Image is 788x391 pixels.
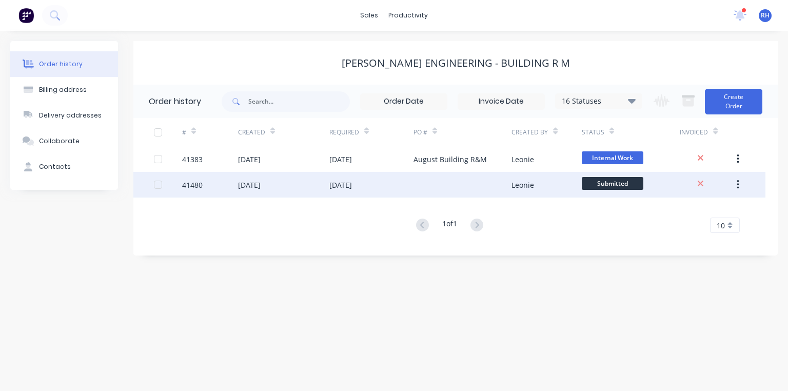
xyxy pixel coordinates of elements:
[39,162,71,171] div: Contacts
[182,154,203,165] div: 41383
[582,128,604,137] div: Status
[413,118,511,146] div: PO #
[238,128,265,137] div: Created
[238,154,261,165] div: [DATE]
[717,220,725,231] span: 10
[680,128,708,137] div: Invoiced
[10,128,118,154] button: Collaborate
[182,128,186,137] div: #
[248,91,350,112] input: Search...
[582,118,680,146] div: Status
[10,154,118,180] button: Contacts
[10,51,118,77] button: Order history
[329,118,413,146] div: Required
[556,95,642,107] div: 16 Statuses
[238,180,261,190] div: [DATE]
[680,118,736,146] div: Invoiced
[329,128,359,137] div: Required
[511,118,582,146] div: Created By
[511,128,548,137] div: Created By
[18,8,34,23] img: Factory
[413,154,487,165] div: August Building R&M
[238,118,329,146] div: Created
[182,180,203,190] div: 41480
[511,154,534,165] div: Leonie
[413,128,427,137] div: PO #
[705,89,762,114] button: Create Order
[383,8,433,23] div: productivity
[39,85,87,94] div: Billing address
[329,180,352,190] div: [DATE]
[39,60,83,69] div: Order history
[582,151,643,164] span: Internal Work
[10,103,118,128] button: Delivery addresses
[182,118,238,146] div: #
[355,8,383,23] div: sales
[39,136,80,146] div: Collaborate
[442,218,457,233] div: 1 of 1
[10,77,118,103] button: Billing address
[342,57,570,69] div: [PERSON_NAME] Engineering - Building R M
[39,111,102,120] div: Delivery addresses
[761,11,770,20] span: RH
[511,180,534,190] div: Leonie
[458,94,544,109] input: Invoice Date
[149,95,201,108] div: Order history
[361,94,447,109] input: Order Date
[329,154,352,165] div: [DATE]
[582,177,643,190] span: Submitted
